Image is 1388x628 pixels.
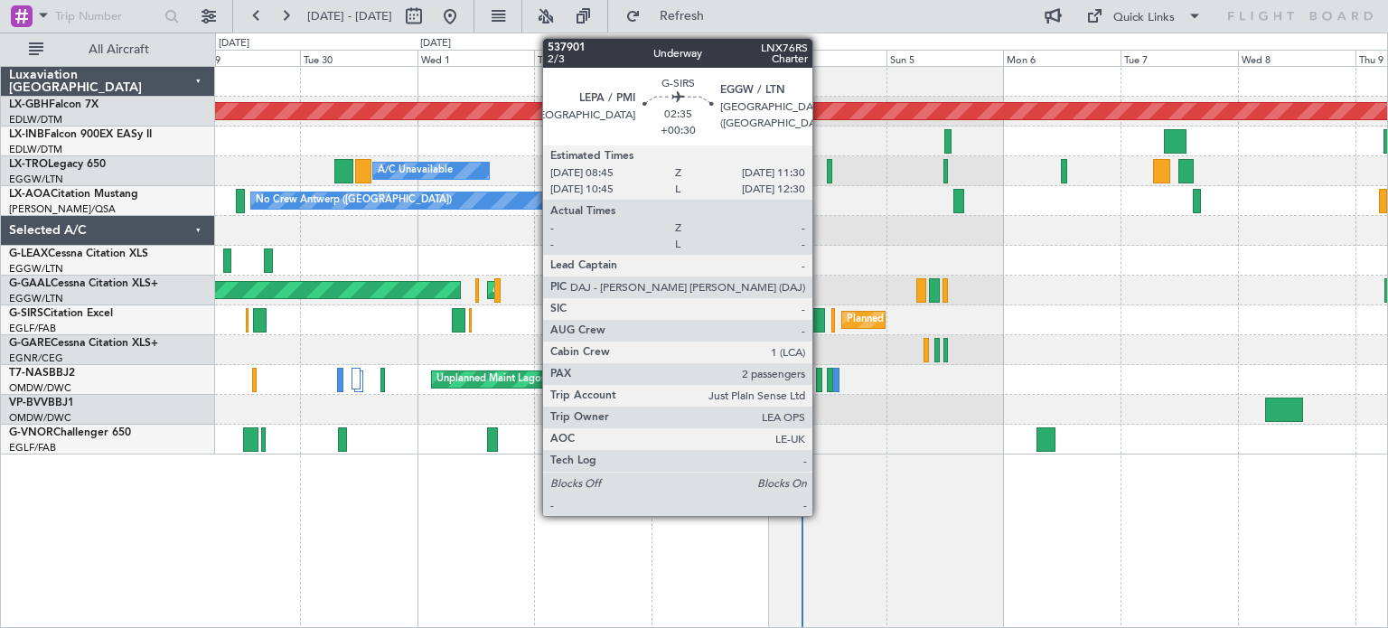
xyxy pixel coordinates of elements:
[55,3,159,30] input: Trip Number
[9,411,71,425] a: OMDW/DWC
[20,35,196,64] button: All Aircraft
[9,351,63,365] a: EGNR/CEG
[9,129,44,140] span: LX-INB
[9,129,152,140] a: LX-INBFalcon 900EX EASy II
[847,306,1131,333] div: Planned Maint [GEOGRAPHIC_DATA] ([GEOGRAPHIC_DATA])
[1238,50,1355,66] div: Wed 8
[1077,2,1211,31] button: Quick Links
[9,368,75,379] a: T7-NASBBJ2
[9,308,43,319] span: G-SIRS
[183,50,300,66] div: Mon 29
[700,396,878,423] div: Planned Maint Dubai (Al Maktoum Intl)
[9,398,74,408] a: VP-BVVBBJ1
[9,292,63,305] a: EGGW/LTN
[219,36,249,52] div: [DATE]
[256,187,452,214] div: No Crew Antwerp ([GEOGRAPHIC_DATA])
[652,50,769,66] div: Fri 3
[9,159,106,170] a: LX-TROLegacy 650
[492,277,597,304] div: AOG Maint Dusseldorf
[534,50,652,66] div: Thu 2
[769,50,886,66] div: Sat 4
[9,202,116,216] a: [PERSON_NAME]/QSA
[47,43,191,56] span: All Aircraft
[9,368,49,379] span: T7-NAS
[632,127,804,155] div: Planned Maint [GEOGRAPHIC_DATA]
[9,427,131,438] a: G-VNORChallenger 650
[417,50,535,66] div: Wed 1
[9,248,148,259] a: G-LEAXCessna Citation XLS
[9,427,53,438] span: G-VNOR
[9,322,56,335] a: EGLF/FAB
[9,99,49,110] span: LX-GBH
[1003,50,1121,66] div: Mon 6
[9,189,51,200] span: LX-AOA
[9,278,158,289] a: G-GAALCessna Citation XLS+
[617,2,726,31] button: Refresh
[9,308,113,319] a: G-SIRSCitation Excel
[420,36,451,52] div: [DATE]
[9,262,63,276] a: EGGW/LTN
[378,157,453,184] div: A/C Unavailable
[9,398,48,408] span: VP-BVV
[9,338,158,349] a: G-GARECessna Citation XLS+
[9,381,71,395] a: OMDW/DWC
[9,278,51,289] span: G-GAAL
[9,248,48,259] span: G-LEAX
[9,441,56,455] a: EGLF/FAB
[9,189,138,200] a: LX-AOACitation Mustang
[307,8,392,24] span: [DATE] - [DATE]
[9,159,48,170] span: LX-TRO
[300,50,417,66] div: Tue 30
[9,99,98,110] a: LX-GBHFalcon 7X
[1121,50,1238,66] div: Tue 7
[9,173,63,186] a: EGGW/LTN
[436,366,740,393] div: Unplanned Maint Lagos ([GEOGRAPHIC_DATA][PERSON_NAME])
[886,50,1004,66] div: Sun 5
[644,10,720,23] span: Refresh
[1113,9,1175,27] div: Quick Links
[9,338,51,349] span: G-GARE
[9,143,62,156] a: EDLW/DTM
[9,113,62,127] a: EDLW/DTM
